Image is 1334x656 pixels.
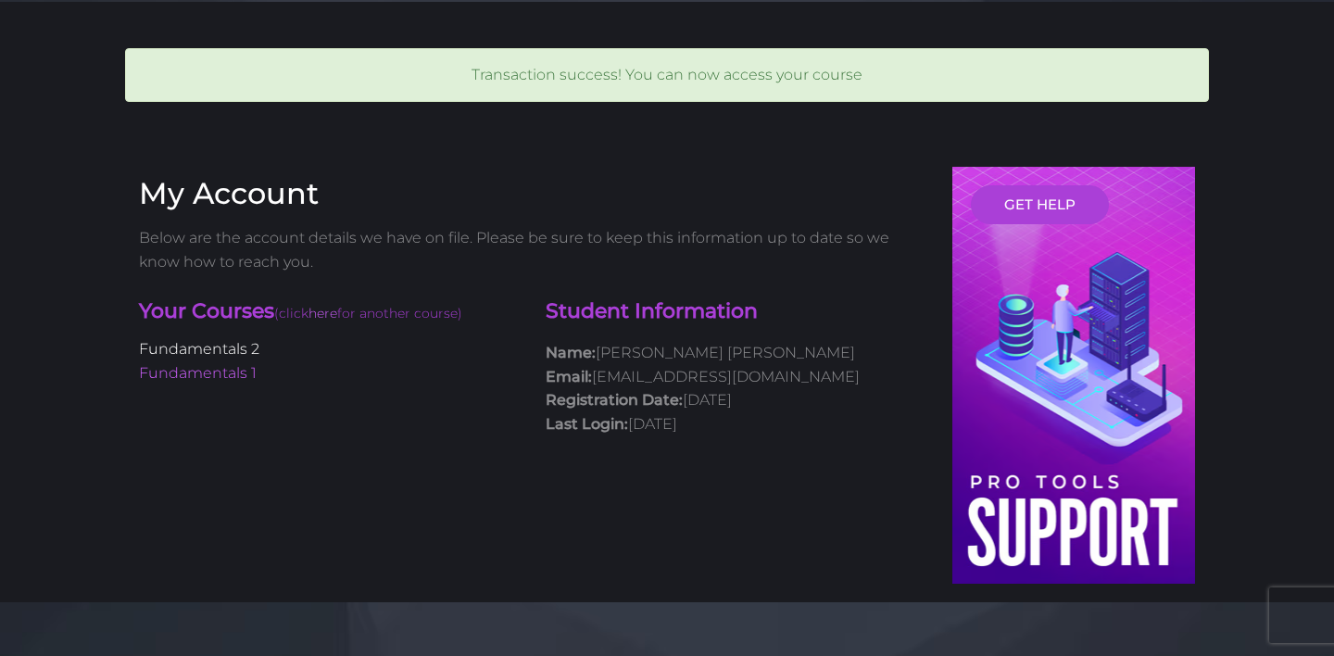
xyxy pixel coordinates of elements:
[139,364,257,382] a: Fundamentals 1
[546,391,683,409] strong: Registration Date:
[546,297,925,326] h4: Student Information
[546,415,628,433] strong: Last Login:
[308,305,337,322] a: here
[139,176,925,211] h3: My Account
[139,297,518,328] h4: Your Courses
[546,368,592,385] strong: Email:
[125,48,1209,102] div: Transaction success! You can now access your course
[546,344,596,361] strong: Name:
[546,341,925,435] p: [PERSON_NAME] [PERSON_NAME] [EMAIL_ADDRESS][DOMAIN_NAME] [DATE] [DATE]
[139,340,259,358] a: Fundamentals 2
[971,185,1109,224] a: GET HELP
[274,305,462,322] span: (click for another course)
[139,226,925,273] p: Below are the account details we have on file. Please be sure to keep this information up to date...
